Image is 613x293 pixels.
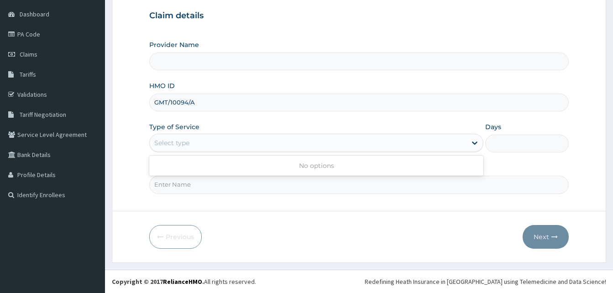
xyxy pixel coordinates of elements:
input: Enter HMO ID [149,94,569,111]
footer: All rights reserved. [105,270,613,293]
input: Enter Name [149,176,569,194]
label: Type of Service [149,122,199,131]
strong: Copyright © 2017 . [112,277,204,286]
div: No options [149,157,483,174]
span: Tariff Negotiation [20,110,66,119]
span: Tariffs [20,70,36,78]
h3: Claim details [149,11,569,21]
label: Provider Name [149,40,199,49]
div: Redefining Heath Insurance in [GEOGRAPHIC_DATA] using Telemedicine and Data Science! [365,277,606,286]
button: Next [523,225,569,249]
label: Days [485,122,501,131]
div: Select type [154,138,189,147]
button: Previous [149,225,202,249]
span: Dashboard [20,10,49,18]
span: Claims [20,50,37,58]
a: RelianceHMO [163,277,202,286]
label: HMO ID [149,81,175,90]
